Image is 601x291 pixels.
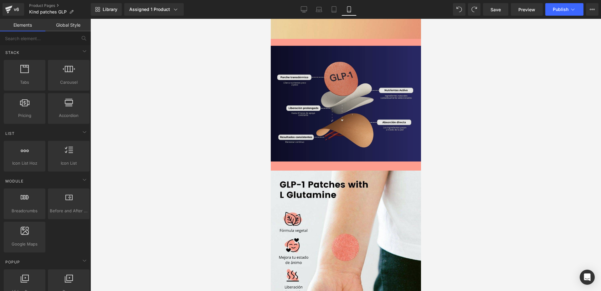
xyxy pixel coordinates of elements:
div: Open Intercom Messenger [580,270,595,285]
span: Icon List [50,160,88,167]
button: Redo [468,3,480,16]
span: Module [5,178,24,184]
span: Icon List Hoz [6,160,44,167]
span: Pricing [6,112,44,119]
a: v6 [3,3,24,16]
span: Before and After Images [50,208,88,214]
span: Breadcrumbs [6,208,44,214]
a: Preview [511,3,543,16]
span: Carousel [50,79,88,86]
span: Google Maps [6,241,44,247]
div: v6 [13,5,20,13]
span: Stack [5,50,20,56]
span: Tabs [6,79,44,86]
button: Undo [453,3,465,16]
span: Preview [518,6,535,13]
button: Publish [545,3,583,16]
a: Product Pages [29,3,91,8]
span: Accordion [50,112,88,119]
a: New Library [91,3,122,16]
a: Global Style [45,19,91,31]
a: Tablet [326,3,342,16]
div: Assigned 1 Product [129,6,179,13]
span: Kind patches GLP [29,9,67,14]
span: Library [103,7,117,12]
span: List [5,130,15,136]
a: Desktop [296,3,311,16]
span: Popup [5,259,21,265]
a: Laptop [311,3,326,16]
span: Save [491,6,501,13]
button: More [586,3,598,16]
a: Mobile [342,3,357,16]
span: Publish [553,7,568,12]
